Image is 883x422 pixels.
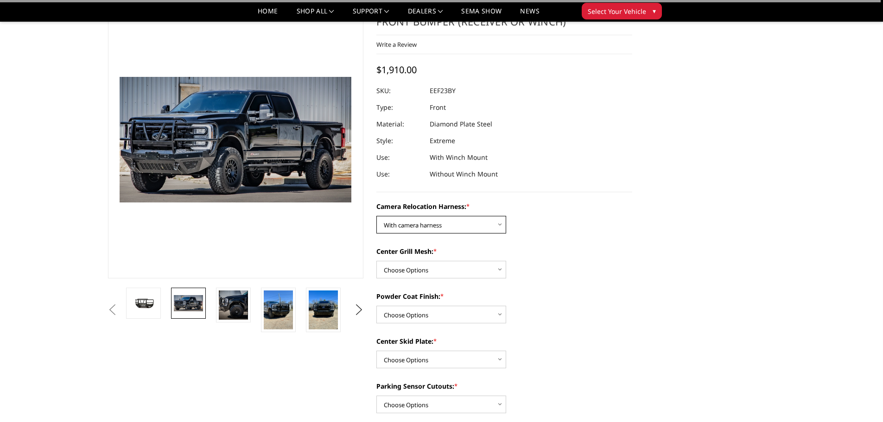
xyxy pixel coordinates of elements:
[258,8,278,21] a: Home
[430,149,488,166] dd: With Winch Mount
[582,3,662,19] button: Select Your Vehicle
[264,290,293,329] img: 2023-2025 Ford F250-350 - T2 Series - Extreme Front Bumper (receiver or winch)
[430,132,455,149] dd: Extreme
[376,116,423,132] dt: Material:
[297,8,334,21] a: shop all
[408,8,443,21] a: Dealers
[376,336,632,346] label: Center Skid Plate:
[430,116,492,132] dd: Diamond Plate Steel
[520,8,539,21] a: News
[353,8,389,21] a: Support
[108,0,364,278] a: 2023-2025 Ford F250-350 - T2 Series - Extreme Front Bumper (receiver or winch)
[461,8,502,21] a: SEMA Show
[352,303,366,317] button: Next
[376,166,423,183] dt: Use:
[376,381,632,391] label: Parking Sensor Cutouts:
[376,99,423,116] dt: Type:
[376,40,417,49] a: Write a Review
[376,202,632,211] label: Camera Relocation Harness:
[653,6,656,16] span: ▾
[106,303,120,317] button: Previous
[430,99,446,116] dd: Front
[129,295,158,311] img: 2023-2025 Ford F250-350 - T2 Series - Extreme Front Bumper (receiver or winch)
[376,63,417,76] span: $1,910.00
[588,6,646,16] span: Select Your Vehicle
[309,290,338,329] img: 2023-2025 Ford F250-350 - T2 Series - Extreme Front Bumper (receiver or winch)
[376,246,632,256] label: Center Grill Mesh:
[376,82,423,99] dt: SKU:
[376,149,423,166] dt: Use:
[174,295,203,311] img: 2023-2025 Ford F250-350 - T2 Series - Extreme Front Bumper (receiver or winch)
[376,132,423,149] dt: Style:
[376,291,632,301] label: Powder Coat Finish:
[219,290,248,320] img: 2023-2025 Ford F250-350 - T2 Series - Extreme Front Bumper (receiver or winch)
[430,166,498,183] dd: Without Winch Mount
[430,82,456,99] dd: EEF23BY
